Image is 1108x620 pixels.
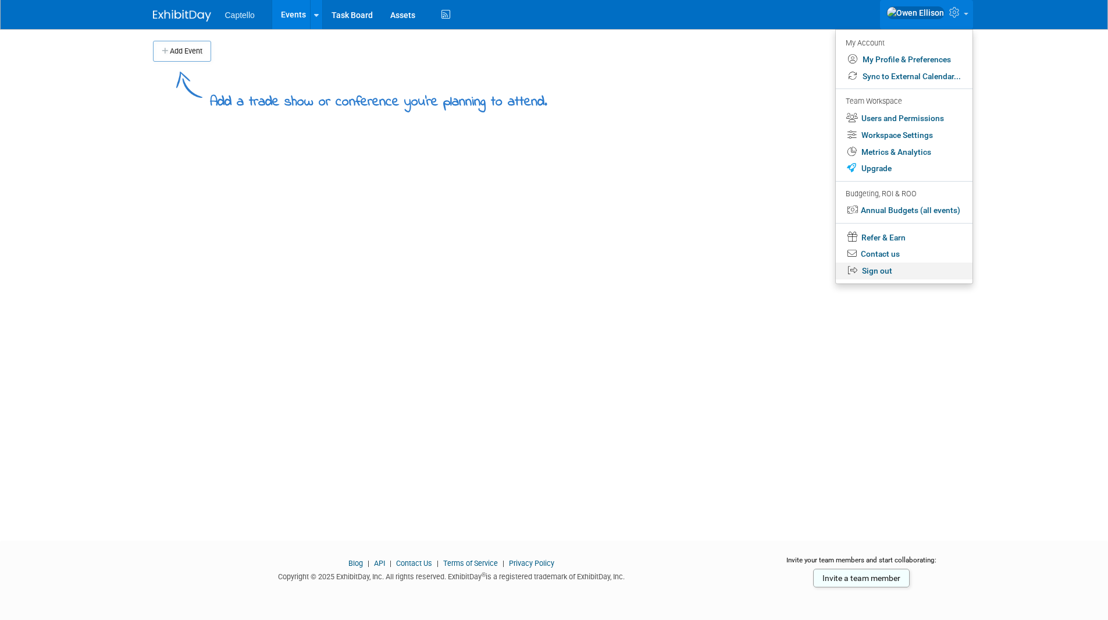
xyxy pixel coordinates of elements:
a: Upgrade [836,160,972,177]
sup: ® [482,572,486,578]
div: Team Workspace [846,95,961,108]
a: Invite a team member [813,569,910,587]
span: | [434,559,441,568]
div: Copyright © 2025 ExhibitDay, Inc. All rights reserved. ExhibitDay is a registered trademark of Ex... [153,569,751,582]
a: Sign out [836,263,972,279]
img: Owen Ellison [886,6,945,19]
span: | [365,559,372,568]
a: Contact Us [396,559,432,568]
img: ExhibitDay [153,10,211,22]
a: Workspace Settings [836,127,972,144]
a: Sync to External Calendar... [836,68,972,85]
a: Refer & Earn [836,228,972,246]
a: API [374,559,385,568]
a: Users and Permissions [836,110,972,127]
div: Invite your team members and start collaborating: [768,555,956,573]
a: Terms of Service [443,559,498,568]
a: Privacy Policy [509,559,554,568]
a: Contact us [836,246,972,263]
span: | [387,559,394,568]
a: Blog [348,559,363,568]
div: Budgeting, ROI & ROO [846,188,961,200]
span: | [500,559,507,568]
a: Annual Budgets (all events) [836,202,972,219]
span: Captello [225,10,255,20]
div: My Account [846,36,961,49]
a: Metrics & Analytics [836,144,972,161]
div: Add a trade show or conference you're planning to attend. [210,84,547,112]
a: My Profile & Preferences [836,51,972,68]
button: Add Event [153,41,211,62]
